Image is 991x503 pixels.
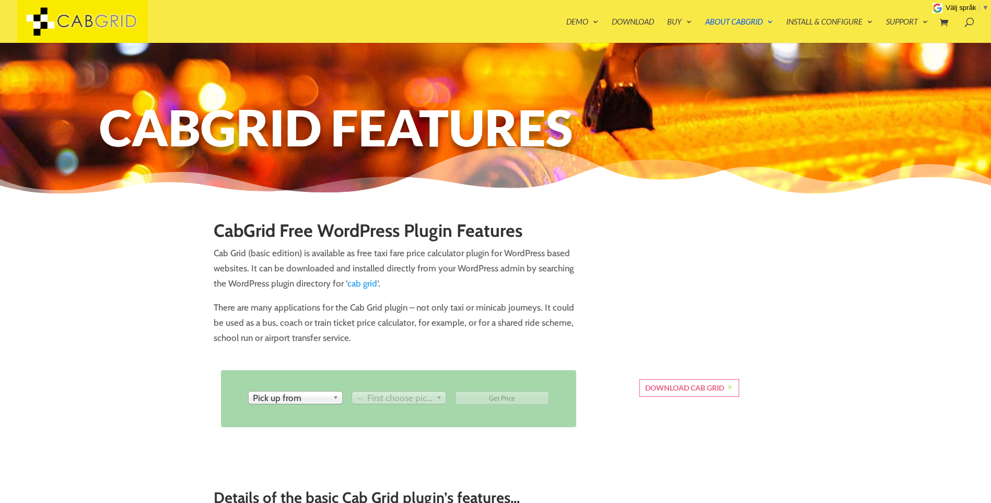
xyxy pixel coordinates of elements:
a: Demo [566,18,599,43]
a: CabGrid Taxi Plugin [17,15,148,26]
span: Pick up from [253,392,329,404]
input: Get Price [455,391,550,405]
a: Support [886,18,928,43]
p: Cab Grid (basic edition) is available as free taxi fare price calculator plugin for WordPress bas... [214,246,584,300]
div: Pick up [248,391,343,404]
h1: CabGrid Features [99,102,892,157]
p: There are many applications for the Cab Grid plugin – not only taxi or minicab journeys. It could... [214,300,584,346]
a: Download [612,18,654,43]
span: ▼ [982,4,989,12]
a: About CabGrid [705,18,773,43]
span: Välj språk [946,4,976,12]
a: Install & Configure [786,18,873,43]
a: cab grid [347,278,377,289]
span: ← First choose pick up [356,392,432,404]
h1: CabGrid Free WordPress Plugin Features [214,221,584,246]
a: Buy [667,18,692,43]
div: Drop off [352,391,446,404]
a: Välj språk​ [946,4,989,12]
span: ​ [979,4,980,12]
iframe: Cab Grid Taxi Price Calculator Wordpress Plugin [601,221,777,354]
a: Download Cab Grid [639,379,739,397]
